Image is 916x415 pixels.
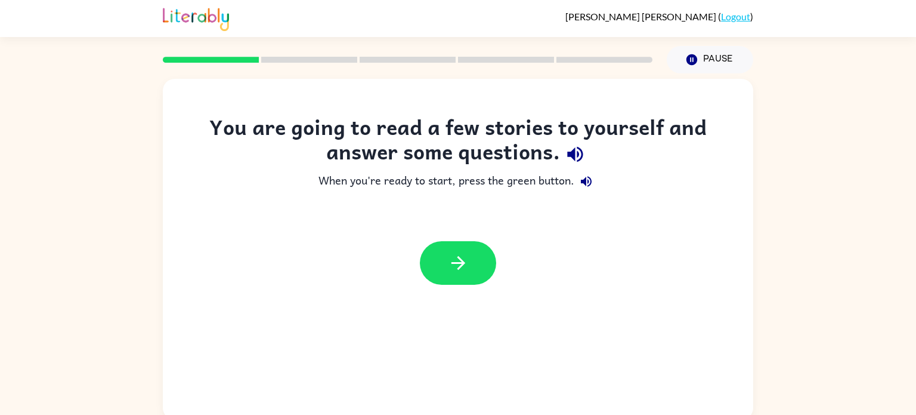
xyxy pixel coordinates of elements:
[667,46,753,73] button: Pause
[187,170,729,193] div: When you're ready to start, press the green button.
[163,5,229,31] img: Literably
[721,11,750,22] a: Logout
[565,11,718,22] span: [PERSON_NAME] [PERSON_NAME]
[565,11,753,22] div: ( )
[187,115,729,170] div: You are going to read a few stories to yourself and answer some questions.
